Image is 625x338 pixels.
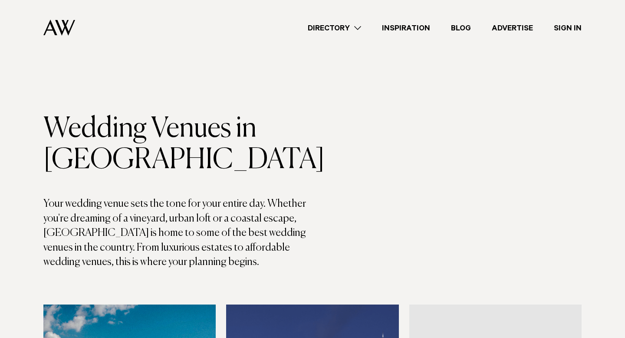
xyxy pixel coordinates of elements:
h1: Wedding Venues in [GEOGRAPHIC_DATA] [43,113,312,176]
a: Sign In [543,22,592,34]
a: Advertise [481,22,543,34]
img: Auckland Weddings Logo [43,20,75,36]
a: Inspiration [372,22,441,34]
p: Your wedding venue sets the tone for your entire day. Whether you're dreaming of a vineyard, urba... [43,197,312,270]
a: Directory [297,22,372,34]
a: Blog [441,22,481,34]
